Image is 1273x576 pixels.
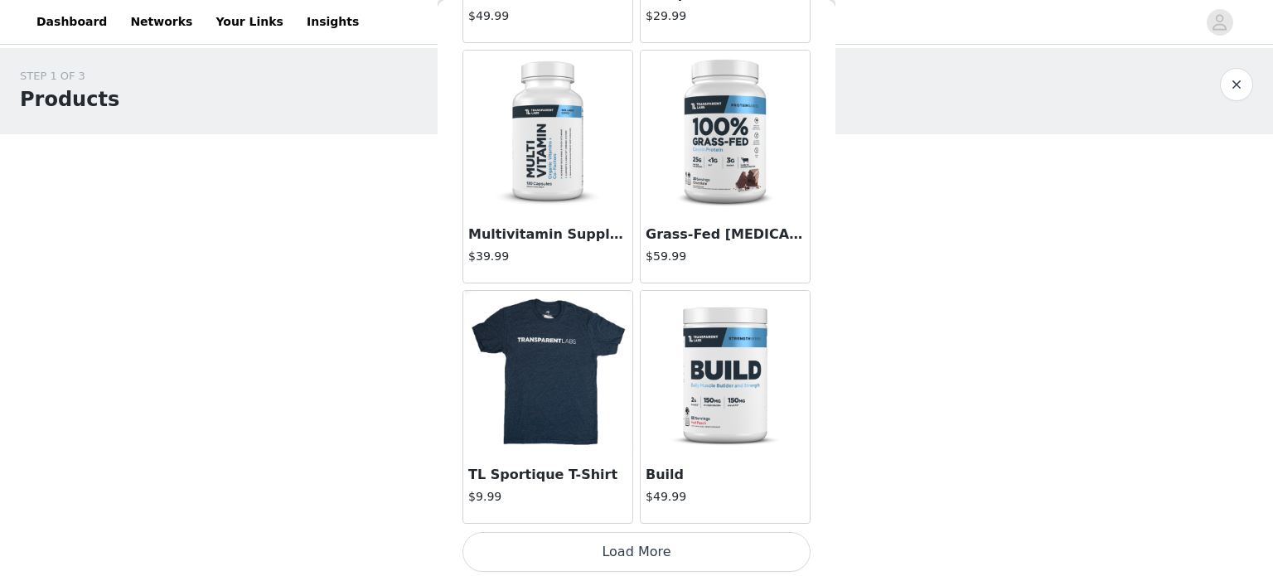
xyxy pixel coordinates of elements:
[646,465,805,485] h3: Build
[20,85,119,114] h1: Products
[465,291,631,457] img: TL Sportique T-Shirt
[468,488,627,506] h4: $9.99
[206,3,293,41] a: Your Links
[1212,9,1227,36] div: avatar
[646,225,805,244] h3: Grass-Fed [MEDICAL_DATA] Protein
[642,51,808,216] img: Grass-Fed Casein Protein
[297,3,369,41] a: Insights
[646,248,805,265] h4: $59.99
[646,488,805,506] h4: $49.99
[646,7,805,25] h4: $29.99
[465,51,631,216] img: Multivitamin Supplement
[27,3,117,41] a: Dashboard
[468,225,627,244] h3: Multivitamin Supplement
[642,291,808,457] img: Build
[468,465,627,485] h3: TL Sportique T-Shirt
[468,248,627,265] h4: $39.99
[462,532,811,572] button: Load More
[20,68,119,85] div: STEP 1 OF 3
[120,3,202,41] a: Networks
[468,7,627,25] h4: $49.99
